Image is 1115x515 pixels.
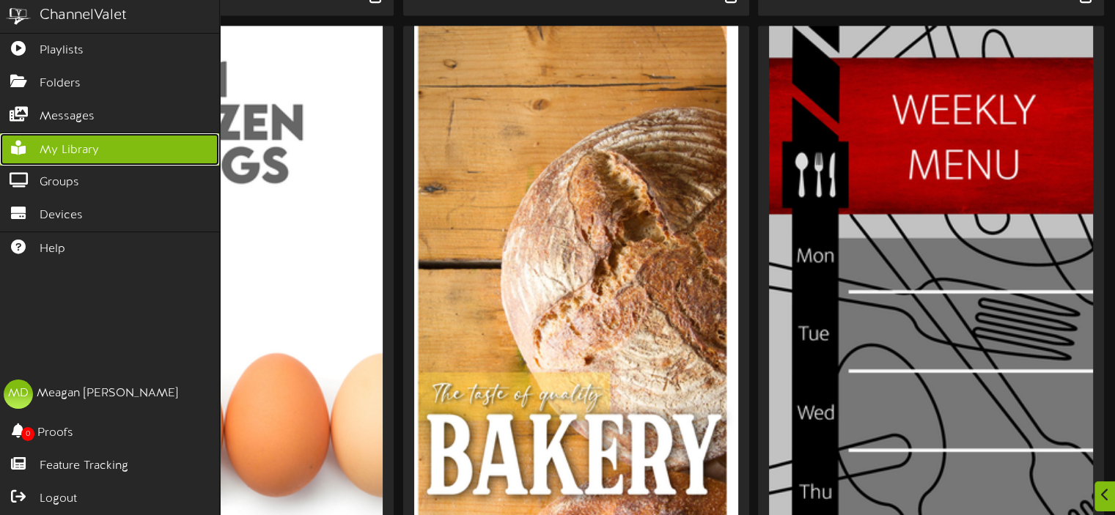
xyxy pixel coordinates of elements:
span: Feature Tracking [40,458,128,475]
span: Proofs [37,425,73,442]
span: 0 [21,427,34,441]
span: Groups [40,174,79,191]
span: Folders [40,75,81,92]
span: Help [40,241,65,258]
div: MD [4,379,33,409]
span: Playlists [40,42,84,59]
span: My Library [40,142,99,159]
span: Messages [40,108,95,125]
div: ChannelValet [40,5,127,26]
span: Devices [40,207,83,224]
div: Meagan [PERSON_NAME] [37,385,178,402]
span: Logout [40,491,77,508]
